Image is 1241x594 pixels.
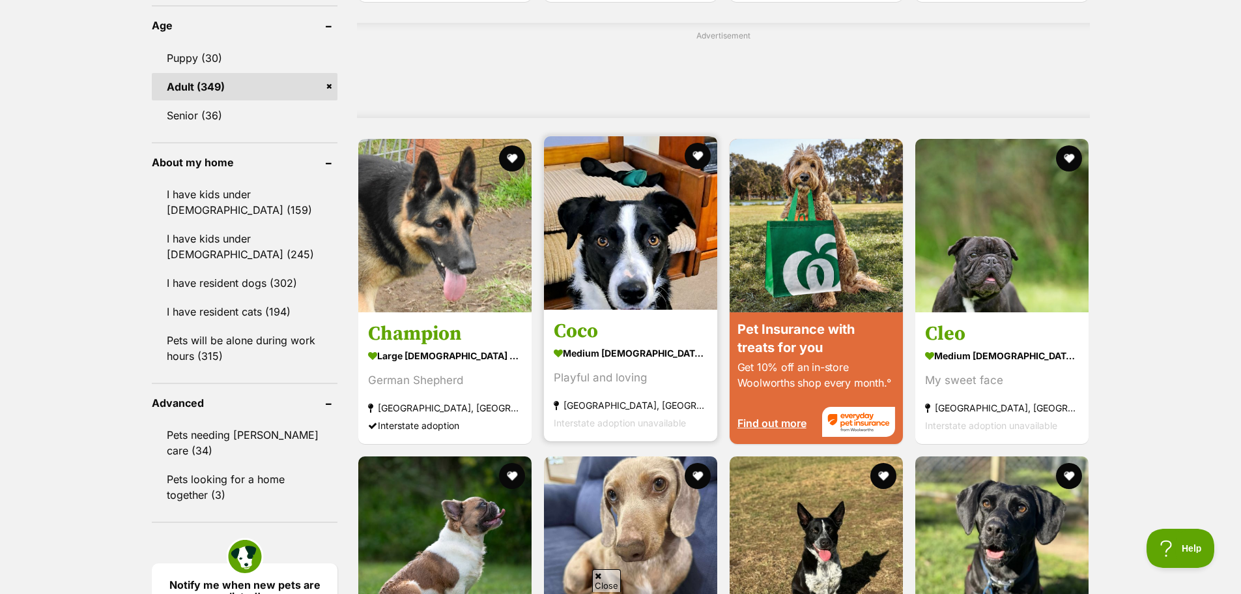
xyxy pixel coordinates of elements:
[152,20,337,31] header: Age
[1056,145,1082,171] button: favourite
[357,23,1090,118] div: Advertisement
[152,156,337,168] header: About my home
[915,139,1089,312] img: Cleo - Pug Dog
[152,298,337,325] a: I have resident cats (194)
[925,399,1079,417] strong: [GEOGRAPHIC_DATA], [GEOGRAPHIC_DATA]
[152,73,337,100] a: Adult (349)
[358,139,532,312] img: Champion - German Shepherd Dog
[152,421,337,464] a: Pets needing [PERSON_NAME] care (34)
[152,466,337,509] a: Pets looking for a home together (3)
[152,397,337,409] header: Advanced
[1147,529,1215,568] iframe: Help Scout Beacon - Open
[685,143,711,169] button: favourite
[554,396,707,414] strong: [GEOGRAPHIC_DATA], [GEOGRAPHIC_DATA]
[358,312,532,444] a: Champion large [DEMOGRAPHIC_DATA] Dog German Shepherd [GEOGRAPHIC_DATA], [GEOGRAPHIC_DATA] Inters...
[544,136,717,310] img: Coco - Bearded Collie x Australian Kelpie Dog
[152,102,337,129] a: Senior (36)
[925,321,1079,346] h3: Cleo
[915,312,1089,444] a: Cleo medium [DEMOGRAPHIC_DATA] Dog My sweet face [GEOGRAPHIC_DATA], [GEOGRAPHIC_DATA] Interstate ...
[368,346,522,365] strong: large [DEMOGRAPHIC_DATA] Dog
[152,269,337,297] a: I have resident dogs (302)
[870,463,896,489] button: favourite
[554,417,686,428] span: Interstate adoption unavailable
[554,344,707,363] strong: medium [DEMOGRAPHIC_DATA] Dog
[368,321,522,346] h3: Champion
[368,372,522,389] div: German Shepherd
[925,346,1079,365] strong: medium [DEMOGRAPHIC_DATA] Dog
[152,327,337,370] a: Pets will be alone during work hours (315)
[554,319,707,344] h3: Coco
[544,309,717,441] a: Coco medium [DEMOGRAPHIC_DATA] Dog Playful and loving [GEOGRAPHIC_DATA], [GEOGRAPHIC_DATA] Inters...
[152,181,337,224] a: I have kids under [DEMOGRAPHIC_DATA] (159)
[685,463,711,489] button: favourite
[368,417,522,434] div: Interstate adoption
[368,399,522,417] strong: [GEOGRAPHIC_DATA], [GEOGRAPHIC_DATA]
[554,369,707,387] div: Playful and loving
[592,569,621,592] span: Close
[499,463,525,489] button: favourite
[925,372,1079,389] div: My sweet face
[152,44,337,72] a: Puppy (30)
[925,420,1057,431] span: Interstate adoption unavailable
[1056,463,1082,489] button: favourite
[152,225,337,268] a: I have kids under [DEMOGRAPHIC_DATA] (245)
[499,145,525,171] button: favourite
